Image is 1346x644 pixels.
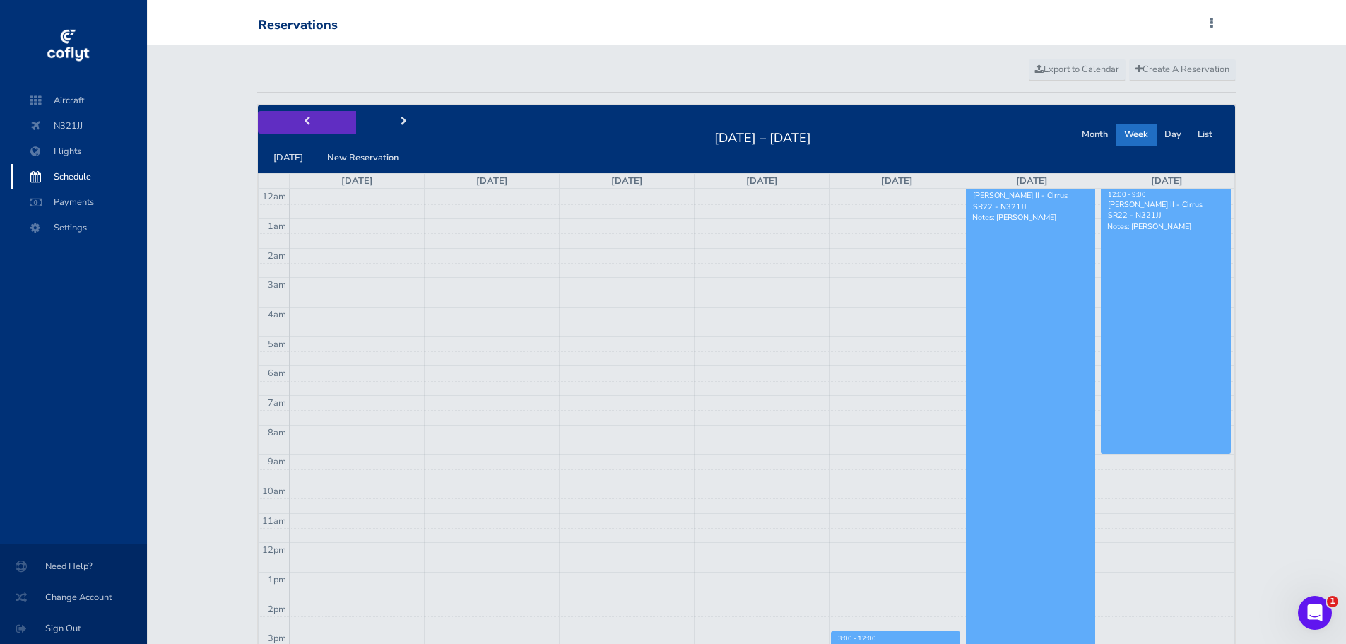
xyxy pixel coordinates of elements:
span: 12:00 - 9:00 [1108,190,1146,199]
span: Aircraft [25,88,133,113]
button: Day [1156,124,1190,146]
a: [DATE] [1016,175,1048,187]
span: 10am [262,485,286,498]
p: Notes: [PERSON_NAME] [1107,221,1224,232]
span: 1pm [268,573,286,586]
p: Notes: [PERSON_NAME] [972,212,1089,223]
button: Month [1073,124,1116,146]
div: [PERSON_NAME] II - Cirrus SR22 - N321JJ [1107,199,1224,221]
a: [DATE] [476,175,508,187]
span: 4am [268,308,286,321]
span: 3am [268,279,286,291]
span: 11am [262,515,286,527]
span: 2am [268,250,286,262]
a: [DATE] [611,175,643,187]
span: 12pm [262,544,286,556]
button: [DATE] [265,147,312,169]
iframe: Intercom live chat [1298,596,1332,630]
h2: [DATE] – [DATE] [706,127,820,146]
span: 1am [268,220,286,233]
span: Sign Out [17,616,130,641]
span: Export to Calendar [1035,63,1119,76]
span: Change Account [17,585,130,610]
span: 2pm [268,603,286,616]
span: 5am [268,338,286,351]
span: Flights [25,139,133,164]
span: 9am [268,455,286,468]
button: List [1189,124,1221,146]
span: 6am [268,367,286,380]
button: New Reservation [319,147,407,169]
div: Reservations [258,18,338,33]
a: [DATE] [746,175,778,187]
span: 12am [262,190,286,203]
a: Export to Calendar [1029,59,1126,81]
span: Create A Reservation [1135,63,1229,76]
span: 1 [1327,596,1338,607]
span: N321JJ [25,113,133,139]
div: [PERSON_NAME] II - Cirrus SR22 - N321JJ [972,190,1089,211]
span: Need Help? [17,554,130,579]
a: [DATE] [1151,175,1183,187]
span: Settings [25,215,133,240]
a: [DATE] [881,175,913,187]
a: [DATE] [341,175,373,187]
span: 7am [268,397,286,409]
span: 3:00 - 12:00 [838,634,876,643]
button: Week [1116,124,1157,146]
span: 8am [268,426,286,439]
img: coflyt logo [45,25,91,67]
a: Create A Reservation [1129,59,1236,81]
span: Schedule [25,164,133,189]
span: Payments [25,189,133,215]
button: next [355,111,453,133]
button: prev [258,111,355,133]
